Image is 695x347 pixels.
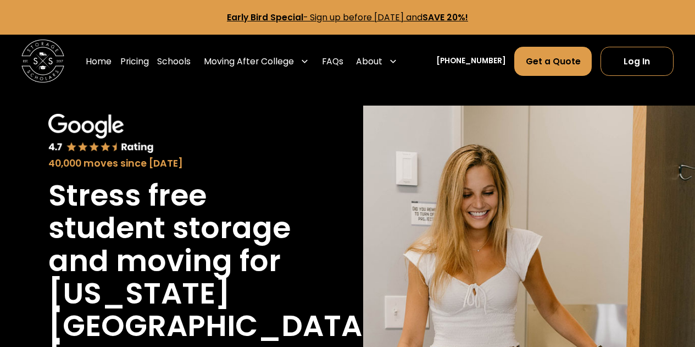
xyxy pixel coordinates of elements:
[356,55,382,68] div: About
[204,55,294,68] div: Moving After College
[48,179,298,277] h1: Stress free student storage and moving for
[199,46,313,76] div: Moving After College
[48,156,298,170] div: 40,000 moves since [DATE]
[227,12,303,23] strong: Early Bird Special
[322,46,343,76] a: FAQs
[422,12,468,23] strong: SAVE 20%!
[86,46,112,76] a: Home
[227,12,468,23] a: Early Bird Special- Sign up before [DATE] andSAVE 20%!
[48,114,154,154] img: Google 4.7 star rating
[436,56,506,67] a: [PHONE_NUMBER]
[120,46,149,76] a: Pricing
[157,46,191,76] a: Schools
[21,40,64,82] img: Storage Scholars main logo
[601,47,674,76] a: Log In
[352,46,402,76] div: About
[514,47,592,76] a: Get a Quote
